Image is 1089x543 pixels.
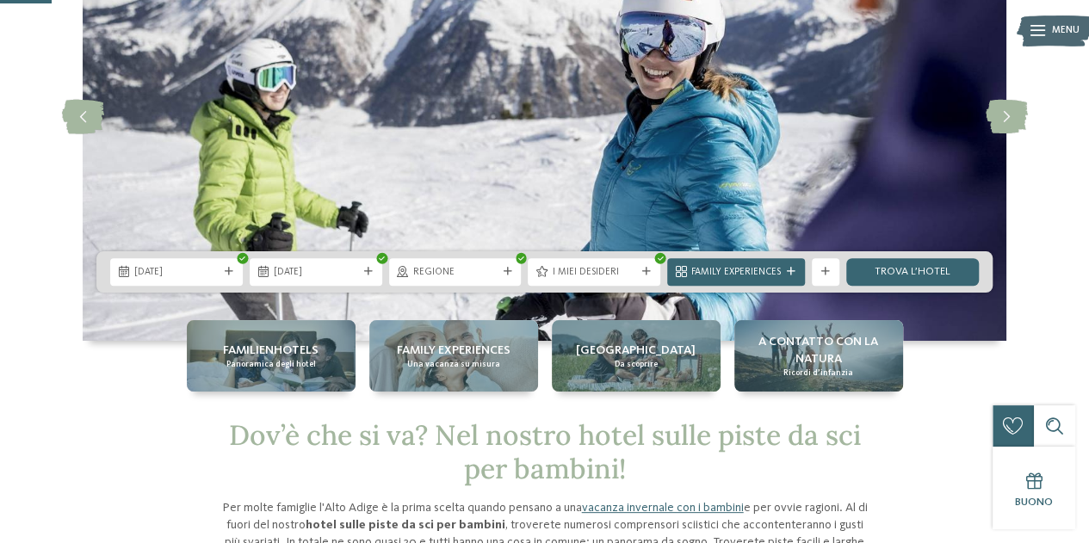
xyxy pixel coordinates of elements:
span: Buono [1015,497,1053,508]
a: Hotel sulle piste da sci per bambini: divertimento senza confini A contatto con la natura Ricordi... [734,320,903,392]
span: [DATE] [274,266,358,280]
span: Dov’è che si va? Nel nostro hotel sulle piste da sci per bambini! [229,417,861,485]
span: [DATE] [134,266,219,280]
span: Regione [413,266,498,280]
span: [GEOGRAPHIC_DATA] [576,342,696,359]
span: Una vacanza su misura [407,359,500,370]
span: Ricordi d’infanzia [783,367,853,379]
span: Familienhotels [223,342,319,359]
a: Hotel sulle piste da sci per bambini: divertimento senza confini Familienhotels Panoramica degli ... [187,320,356,392]
strong: hotel sulle piste da sci per bambini [306,519,505,531]
span: Family Experiences [691,266,781,280]
a: Buono [993,447,1075,529]
a: Hotel sulle piste da sci per bambini: divertimento senza confini [GEOGRAPHIC_DATA] Da scoprire [552,320,721,392]
a: trova l’hotel [846,258,979,286]
span: Da scoprire [615,359,658,370]
a: Hotel sulle piste da sci per bambini: divertimento senza confini Family experiences Una vacanza s... [369,320,538,392]
span: Panoramica degli hotel [226,359,316,370]
span: A contatto con la natura [741,333,896,367]
a: vacanza invernale con i bambini [582,502,744,514]
span: Family experiences [397,342,510,359]
span: I miei desideri [552,266,636,280]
